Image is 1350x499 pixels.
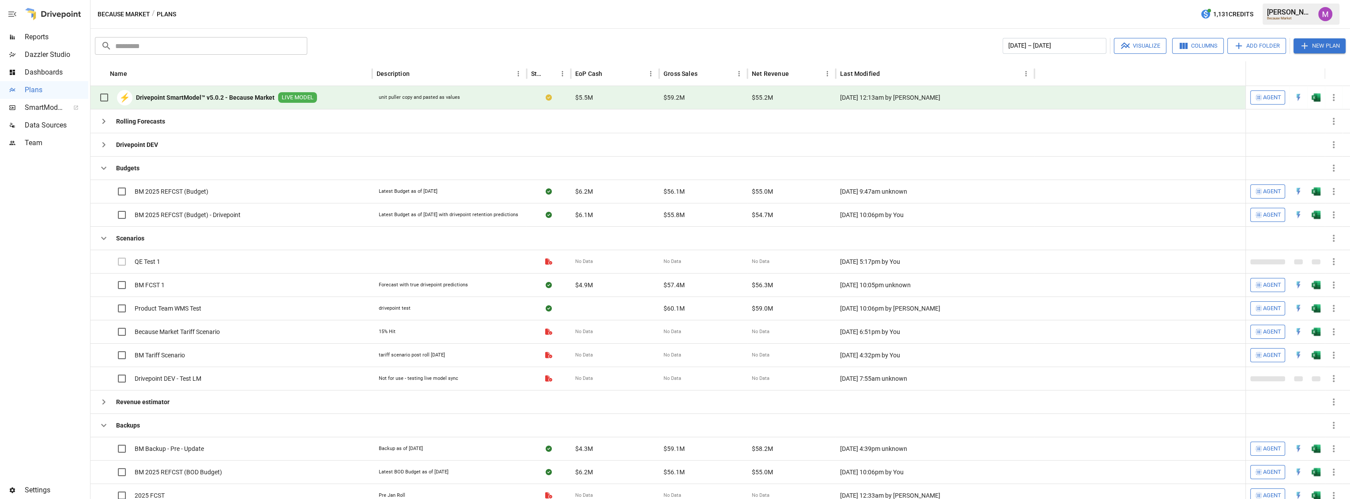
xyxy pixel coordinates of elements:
[545,257,552,266] div: File is not a valid Drivepoint model
[379,352,445,359] div: tariff scenario post roll [DATE]
[1318,7,1332,21] div: Umer Muhammed
[25,138,88,148] span: Team
[836,203,1034,226] div: [DATE] 10:06pm by You
[379,469,449,476] div: Latest BOD Budget as of [DATE]
[1294,444,1303,453] div: Open in Quick Edit
[698,68,711,80] button: Sort
[110,70,127,77] div: Name
[752,492,769,499] span: No Data
[752,304,773,313] span: $59.0M
[575,210,593,219] span: $6.1M
[1267,16,1313,20] div: Because Market
[379,375,458,382] div: Not for use - testing live model sync
[1250,442,1285,456] button: Agent
[1312,351,1320,360] div: Open in Excel
[1267,8,1313,16] div: [PERSON_NAME]
[664,492,681,499] span: No Data
[25,67,88,78] span: Dashboards
[531,70,543,77] div: Status
[664,375,681,382] span: No Data
[379,211,518,218] div: Latest Budget as of [DATE] with drivepoint retention predictions
[836,437,1034,460] div: [DATE] 4:39pm unknown
[136,93,275,102] b: Drivepoint SmartModel™ v5.0.2 - Because Market
[1263,327,1281,337] span: Agent
[128,68,140,80] button: Sort
[1312,210,1320,219] img: g5qfjXmAAAAABJRU5ErkJggg==
[836,86,1034,109] div: [DATE] 12:13am by [PERSON_NAME]
[1250,184,1285,199] button: Agent
[575,187,593,196] span: $6.2M
[135,327,220,336] span: Because Market Tariff Scenario
[1294,93,1303,102] div: Open in Quick Edit
[1312,327,1320,336] img: g5qfjXmAAAAABJRU5ErkJggg==
[840,70,880,77] div: Last Modified
[377,70,410,77] div: Description
[117,90,132,105] div: ⚡
[1294,187,1303,196] div: Open in Quick Edit
[556,68,569,80] button: Status column menu
[1294,444,1303,453] img: quick-edit-flash.b8aec18c.svg
[1213,9,1253,20] span: 1,131 Credits
[575,258,593,265] span: No Data
[664,210,685,219] span: $55.8M
[1263,210,1281,220] span: Agent
[1263,350,1281,360] span: Agent
[545,374,552,383] div: File is not a valid Drivepoint model
[1294,187,1303,196] img: quick-edit-flash.b8aec18c.svg
[116,140,158,149] b: Drivepoint DEV
[1312,444,1320,453] img: g5qfjXmAAAAABJRU5ErkJggg==
[1312,281,1320,289] div: Open in Excel
[1294,351,1303,360] img: quick-edit-flash.b8aec18c.svg
[135,374,201,383] span: Drivepoint DEV - Test LM
[1197,6,1257,23] button: 1,131Credits
[1020,68,1032,80] button: Last Modified column menu
[135,257,160,266] span: QE Test 1
[575,93,593,102] span: $5.5M
[752,70,789,77] div: Net Revenue
[135,304,201,313] span: Product Team WMS Test
[1172,38,1224,54] button: Columns
[411,68,423,80] button: Sort
[752,258,769,265] span: No Data
[135,187,208,196] span: BM 2025 REFCST (Budget)
[545,351,552,360] div: File is not a valid Drivepoint model
[1294,468,1303,476] div: Open in Quick Edit
[664,70,698,77] div: Gross Sales
[1250,465,1285,479] button: Agent
[25,49,88,60] span: Dazzler Studio
[1114,38,1166,54] button: Visualize
[1250,90,1285,105] button: Agent
[1294,351,1303,360] div: Open in Quick Edit
[575,328,593,335] span: No Data
[379,94,460,101] div: unit puller copy and pasted as values
[752,210,773,219] span: $54.7M
[645,68,657,80] button: EoP Cash column menu
[733,68,745,80] button: Gross Sales column menu
[546,187,552,196] div: Sync complete
[836,296,1034,320] div: [DATE] 10:06pm by [PERSON_NAME]
[836,180,1034,203] div: [DATE] 9:47am unknown
[379,281,468,289] div: Forecast with true drivepoint predictions
[836,343,1034,367] div: [DATE] 4:32pm by You
[1294,281,1303,289] div: Open in Quick Edit
[1312,327,1320,336] div: Open in Excel
[1294,304,1303,313] img: quick-edit-flash.b8aec18c.svg
[98,9,150,20] button: Because Market
[575,375,593,382] span: No Data
[1294,468,1303,476] img: quick-edit-flash.b8aec18c.svg
[1312,304,1320,313] img: g5qfjXmAAAAABJRU5ErkJggg==
[821,68,833,80] button: Net Revenue column menu
[575,352,593,359] span: No Data
[116,398,170,406] b: Revenue estimator
[1330,68,1342,80] button: Sort
[1312,281,1320,289] img: g5qfjXmAAAAABJRU5ErkJggg==
[1263,444,1281,454] span: Agent
[664,444,685,453] span: $59.1M
[546,468,552,476] div: Sync complete
[1263,187,1281,197] span: Agent
[575,492,593,499] span: No Data
[1263,93,1281,103] span: Agent
[63,101,69,112] span: ™
[135,444,204,453] span: BM Backup - Pre - Update
[116,164,140,173] b: Budgets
